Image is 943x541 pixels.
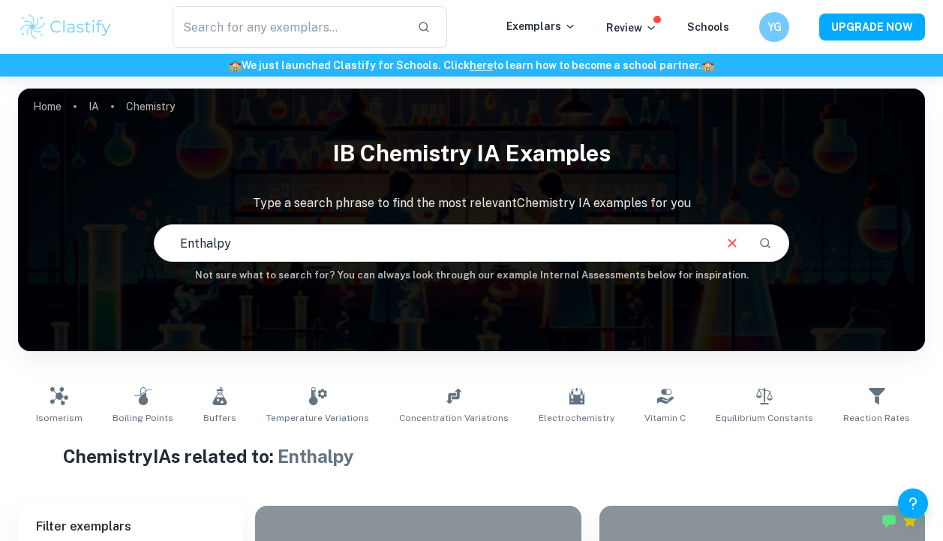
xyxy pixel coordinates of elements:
[18,268,925,283] h6: Not sure what to search for? You can always look through our example Internal Assessments below f...
[18,12,113,42] img: Clastify logo
[506,18,576,35] p: Exemplars
[470,59,493,71] a: here
[752,230,778,256] button: Search
[539,411,614,425] span: Electrochemistry
[843,411,910,425] span: Reaction Rates
[399,411,509,425] span: Concentration Variations
[881,513,896,528] img: Marked
[759,12,789,42] button: YG
[278,446,354,467] span: Enthalpy
[173,6,406,48] input: Search for any exemplars...
[126,98,175,115] p: Chemistry
[155,222,711,264] input: E.g. enthalpy of combustion, Winkler method, phosphate and temperature...
[113,411,173,425] span: Boiling Points
[766,19,783,35] h6: YG
[36,411,83,425] span: Isomerism
[89,96,99,117] a: IA
[63,443,879,470] h1: Chemistry IAs related to:
[687,21,729,33] a: Schools
[266,411,369,425] span: Temperature Variations
[898,488,928,518] button: Help and Feedback
[3,57,940,74] h6: We just launched Clastify for Schools. Click to learn how to become a school partner.
[33,96,62,117] a: Home
[229,59,242,71] span: 🏫
[203,411,236,425] span: Buffers
[716,411,813,425] span: Equilibrium Constants
[819,14,925,41] button: UPGRADE NOW
[718,229,746,257] button: Clear
[18,194,925,212] p: Type a search phrase to find the most relevant Chemistry IA examples for you
[644,411,686,425] span: Vitamin C
[701,59,714,71] span: 🏫
[606,20,657,36] p: Review
[902,513,917,528] div: Premium
[18,131,925,176] h1: IB Chemistry IA examples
